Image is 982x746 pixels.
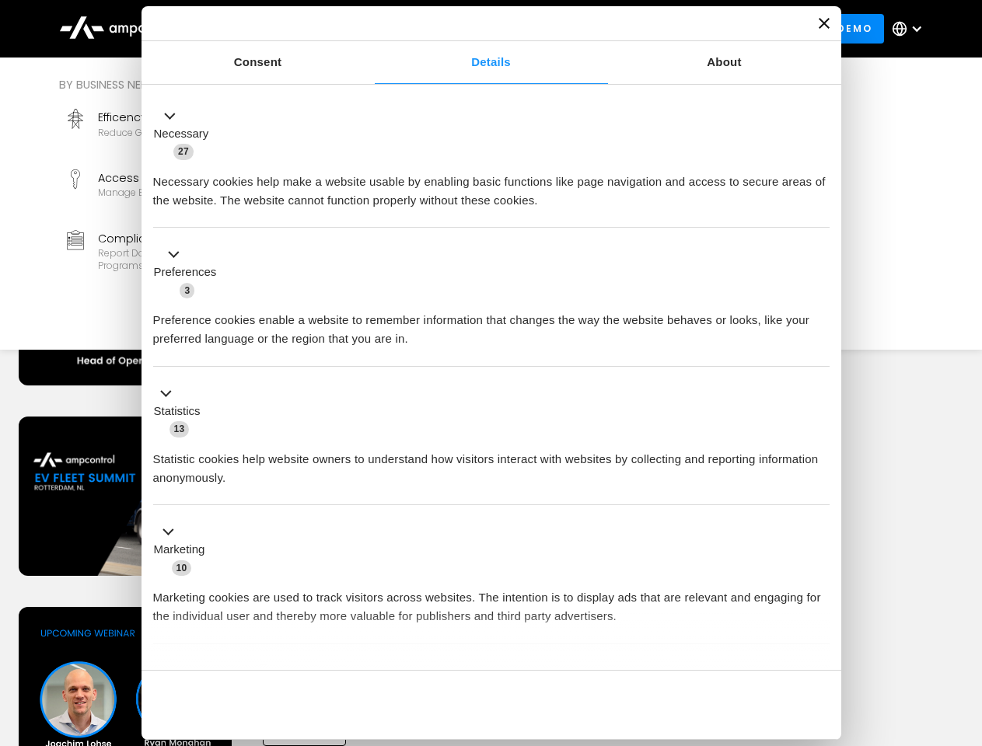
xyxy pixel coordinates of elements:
span: 10 [172,560,192,576]
span: 2 [257,664,271,679]
div: Marketing cookies are used to track visitors across websites. The intention is to display ads tha... [153,577,830,626]
span: 13 [169,421,190,437]
div: Manage EV charger security and access [98,186,285,199]
div: Report data and stay compliant with EV programs [98,247,302,271]
button: Statistics (13) [153,384,210,438]
span: 3 [180,283,194,298]
button: Necessary (27) [153,106,218,161]
div: Necessary cookies help make a website usable by enabling basic functions like page navigation and... [153,161,830,210]
div: Efficency [98,109,277,126]
div: By business need [59,76,563,93]
a: Consent [142,41,375,84]
label: Marketing [154,541,205,559]
div: Access Control [98,169,285,186]
a: Details [375,41,608,84]
button: Okay [606,682,829,727]
a: ComplianceReport data and stay compliant with EV programs [59,224,308,278]
label: Necessary [154,125,209,143]
div: Reduce grid contraints and fuel costs [98,127,277,139]
a: About [608,41,841,84]
label: Statistics [154,403,201,420]
span: 27 [173,144,194,159]
button: Close banner [819,18,830,29]
div: Compliance [98,230,302,247]
a: EfficencyReduce grid contraints and fuel costs [59,103,308,157]
div: Statistic cookies help website owners to understand how visitors interact with websites by collec... [153,438,830,487]
button: Preferences (3) [153,246,226,300]
button: Marketing (10) [153,523,215,577]
div: Preference cookies enable a website to remember information that changes the way the website beha... [153,299,830,348]
label: Preferences [154,263,217,281]
button: Unclassified (2) [153,661,281,681]
a: Access ControlManage EV charger security and access [59,163,308,218]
